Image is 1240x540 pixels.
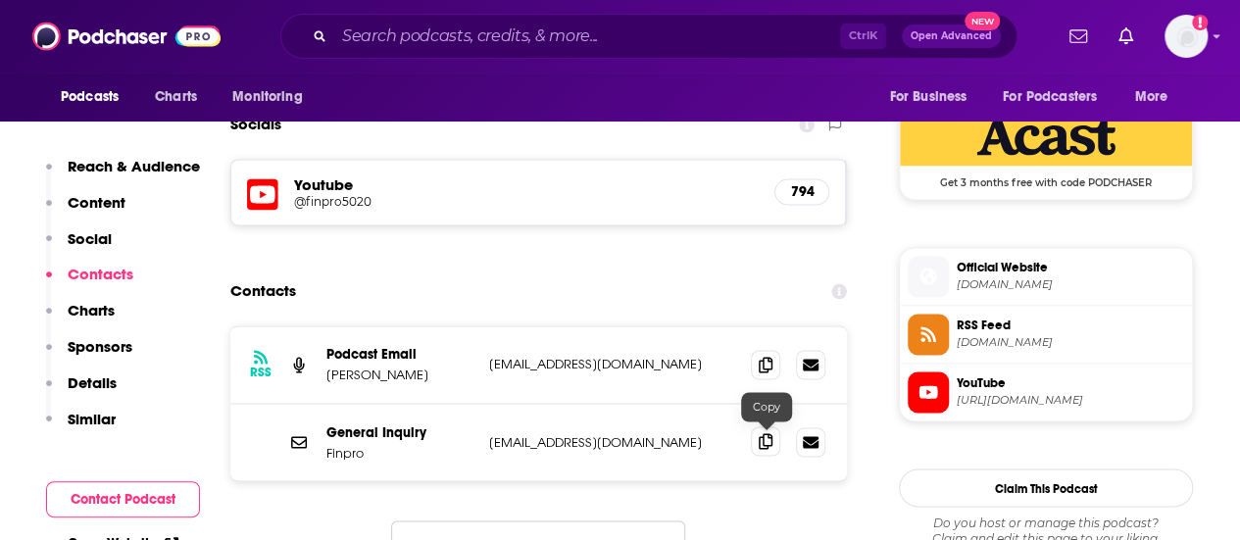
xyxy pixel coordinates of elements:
span: For Podcasters [1003,83,1097,111]
img: User Profile [1165,15,1208,58]
p: [EMAIL_ADDRESS][DOMAIN_NAME] [489,356,735,372]
p: Contacts [68,265,133,283]
span: Charts [155,83,197,111]
span: Get 3 months free with code PODCHASER [900,166,1192,189]
p: Reach & Audience [68,157,200,175]
button: Social [46,229,112,266]
h2: Contacts [230,272,296,310]
button: Claim This Podcast [899,468,1193,507]
button: open menu [1121,78,1193,116]
button: Contact Podcast [46,481,200,517]
span: https://www.youtube.com/@finpro5020 [957,393,1184,408]
p: Podcast Email [326,346,473,363]
span: Ctrl K [840,24,886,49]
a: @finpro5020 [294,194,759,209]
a: Acast Deal: Get 3 months free with code PODCHASER [900,107,1192,187]
a: Show notifications dropdown [1111,20,1141,53]
p: Details [68,373,117,392]
span: Open Advanced [911,31,992,41]
span: New [965,12,1000,30]
img: Acast Deal: Get 3 months free with code PODCHASER [900,107,1192,166]
span: Do you host or manage this podcast? [899,515,1193,530]
span: Official Website [957,259,1184,276]
button: open menu [875,78,991,116]
a: RSS Feed[DOMAIN_NAME] [908,314,1184,355]
h5: 794 [791,183,813,200]
button: Contacts [46,265,133,301]
h3: RSS [250,365,272,380]
a: Show notifications dropdown [1062,20,1095,53]
a: Charts [142,78,209,116]
button: Similar [46,410,116,446]
span: feeds.acast.com [957,335,1184,350]
p: Sponsors [68,337,132,356]
button: open menu [47,78,144,116]
button: Show profile menu [1165,15,1208,58]
span: wearefinpro.com [957,277,1184,292]
p: Charts [68,301,115,319]
span: Podcasts [61,83,119,111]
h5: Youtube [294,175,759,194]
svg: Add a profile image [1192,15,1208,30]
button: Details [46,373,117,410]
img: Podchaser - Follow, Share and Rate Podcasts [32,18,221,55]
span: RSS Feed [957,317,1184,334]
span: Monitoring [232,83,302,111]
button: Content [46,193,125,229]
h5: @finpro5020 [294,194,608,209]
p: [EMAIL_ADDRESS][DOMAIN_NAME] [489,433,735,450]
a: Official Website[DOMAIN_NAME] [908,256,1184,297]
button: Sponsors [46,337,132,373]
p: Finpro [326,444,473,461]
button: open menu [990,78,1125,116]
button: Charts [46,301,115,337]
p: [PERSON_NAME] [326,367,473,383]
h2: Socials [230,106,281,143]
span: Logged in as juliannem [1165,15,1208,58]
span: More [1135,83,1168,111]
p: General Inquiry [326,423,473,440]
a: YouTube[URL][DOMAIN_NAME] [908,371,1184,413]
span: For Business [889,83,967,111]
p: Similar [68,410,116,428]
div: Copy [741,392,792,421]
input: Search podcasts, credits, & more... [334,21,840,52]
p: Social [68,229,112,248]
button: Open AdvancedNew [902,25,1001,48]
button: open menu [219,78,327,116]
p: Content [68,193,125,212]
div: Search podcasts, credits, & more... [280,14,1017,59]
button: Reach & Audience [46,157,200,193]
span: YouTube [957,374,1184,392]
